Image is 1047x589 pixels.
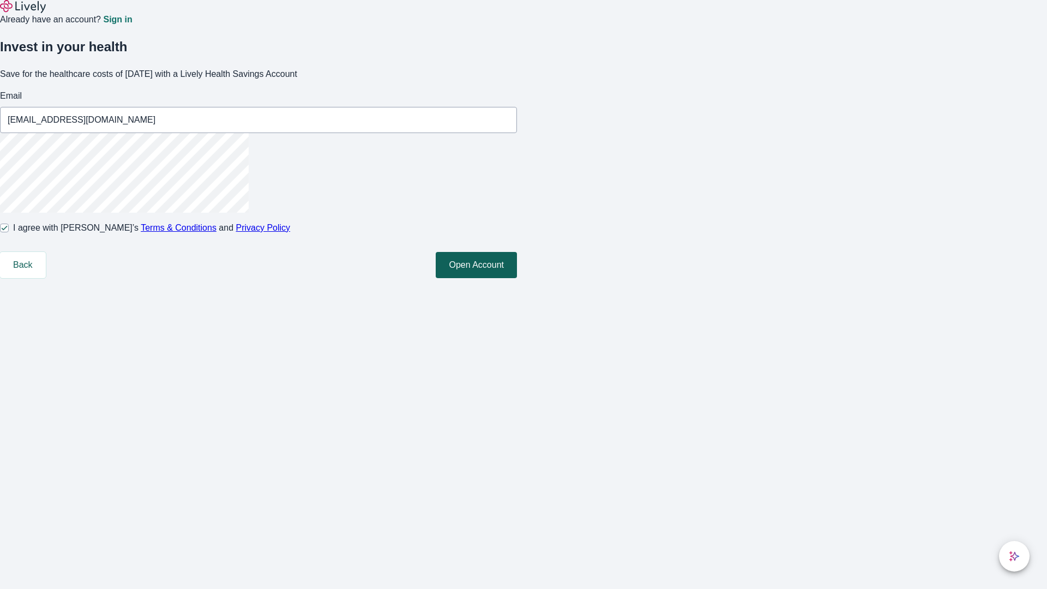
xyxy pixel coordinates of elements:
span: I agree with [PERSON_NAME]’s and [13,221,290,235]
svg: Lively AI Assistant [1009,551,1020,562]
button: Open Account [436,252,517,278]
a: Sign in [103,15,132,24]
a: Privacy Policy [236,223,291,232]
button: chat [999,541,1030,572]
a: Terms & Conditions [141,223,216,232]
